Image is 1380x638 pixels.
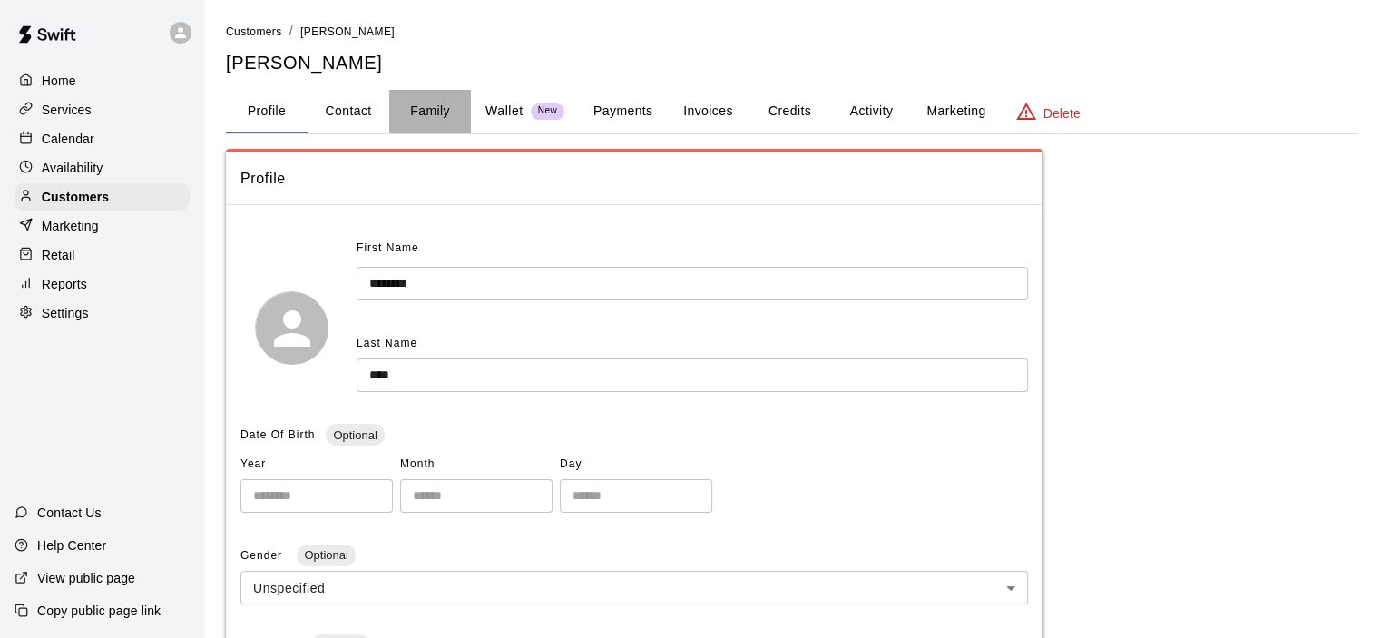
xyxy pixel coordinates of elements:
[667,90,749,133] button: Invoices
[400,450,553,479] span: Month
[42,275,87,293] p: Reports
[240,571,1028,604] div: Unspecified
[42,159,103,177] p: Availability
[42,304,89,322] p: Settings
[42,188,109,206] p: Customers
[226,25,282,38] span: Customers
[15,241,190,269] a: Retail
[308,90,389,133] button: Contact
[240,428,315,441] span: Date Of Birth
[531,105,564,117] span: New
[297,548,355,562] span: Optional
[326,428,384,442] span: Optional
[240,450,393,479] span: Year
[15,154,190,182] a: Availability
[42,130,94,148] p: Calendar
[300,25,395,38] span: [PERSON_NAME]
[15,212,190,240] a: Marketing
[15,67,190,94] a: Home
[226,24,282,38] a: Customers
[15,183,190,211] a: Customers
[15,96,190,123] a: Services
[226,90,1358,133] div: basic tabs example
[15,125,190,152] a: Calendar
[830,90,912,133] button: Activity
[226,90,308,133] button: Profile
[42,101,92,119] p: Services
[579,90,667,133] button: Payments
[37,504,102,522] p: Contact Us
[485,102,524,121] p: Wallet
[560,450,712,479] span: Day
[389,90,471,133] button: Family
[749,90,830,133] button: Credits
[357,234,419,263] span: First Name
[1043,104,1081,123] p: Delete
[37,602,161,620] p: Copy public page link
[289,22,293,41] li: /
[15,299,190,327] a: Settings
[912,90,1000,133] button: Marketing
[226,51,1358,75] h5: [PERSON_NAME]
[42,246,75,264] p: Retail
[37,569,135,587] p: View public page
[240,167,1028,191] span: Profile
[240,549,286,562] span: Gender
[357,337,417,349] span: Last Name
[226,22,1358,42] nav: breadcrumb
[37,536,106,555] p: Help Center
[15,270,190,298] a: Reports
[42,72,76,90] p: Home
[42,217,99,235] p: Marketing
